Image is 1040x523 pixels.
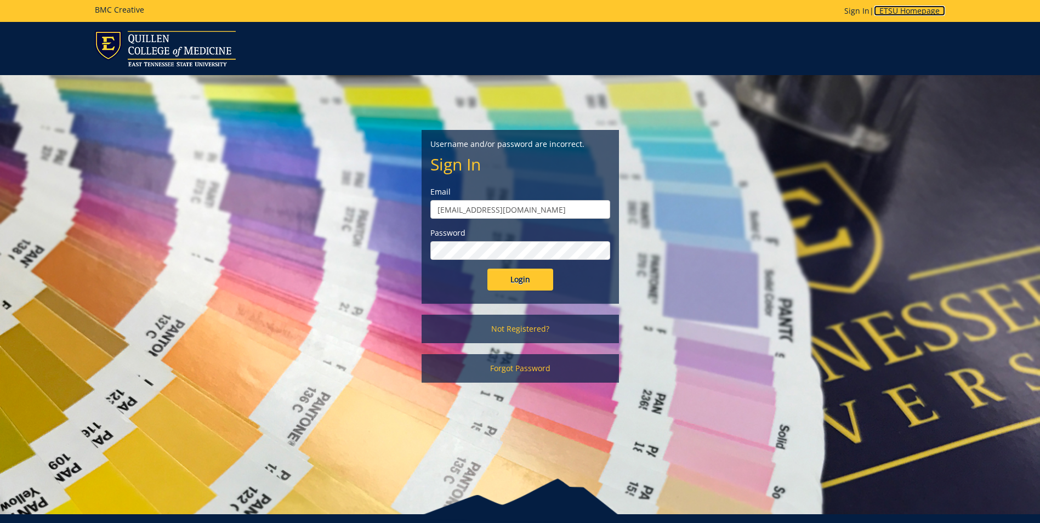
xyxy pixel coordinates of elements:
label: Email [430,186,610,197]
img: ETSU logo [95,31,236,66]
a: Sign In [844,5,869,16]
input: Login [487,269,553,291]
h5: BMC Creative [95,5,144,14]
label: Password [430,228,610,238]
p: | [844,5,945,16]
p: Username and/or password are incorrect. [430,139,610,150]
a: Forgot Password [422,354,619,383]
h2: Sign In [430,155,610,173]
a: Not Registered? [422,315,619,343]
a: ETSU Homepage [874,5,945,16]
